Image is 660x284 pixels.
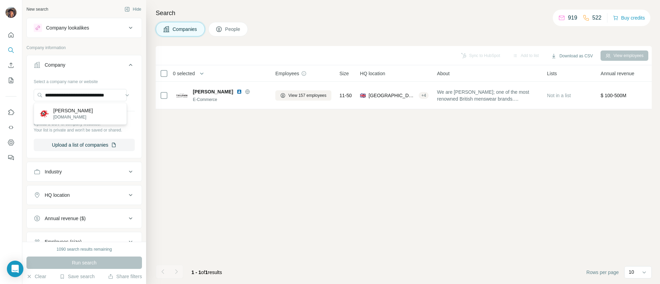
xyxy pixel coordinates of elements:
[613,13,645,23] button: Buy credits
[419,92,429,99] div: + 4
[173,70,195,77] span: 0 selected
[26,273,46,280] button: Clear
[27,187,142,203] button: HQ location
[27,57,142,76] button: Company
[45,215,86,222] div: Annual revenue ($)
[193,96,267,103] div: E-Commerce
[5,29,16,41] button: Quick start
[26,45,142,51] p: Company information
[601,70,634,77] span: Annual revenue
[5,151,16,164] button: Feedback
[568,14,577,22] p: 919
[275,90,331,101] button: View 157 employees
[275,70,299,77] span: Employees
[340,70,349,77] span: Size
[34,76,135,85] div: Select a company name or website
[191,270,201,275] span: 1 - 1
[45,168,62,175] div: Industry
[27,234,142,250] button: Employees (size)
[7,261,23,277] div: Open Intercom Messenger
[205,270,208,275] span: 1
[360,92,366,99] span: 🇬🇧
[191,270,222,275] span: results
[176,90,187,101] img: Logo of T.M.Lewin
[53,107,93,114] p: [PERSON_NAME]
[173,26,198,33] span: Companies
[225,26,241,33] span: People
[26,6,48,12] div: New search
[45,238,81,245] div: Employees (size)
[368,92,416,99] span: [GEOGRAPHIC_DATA], [GEOGRAPHIC_DATA]
[27,210,142,227] button: Annual revenue ($)
[45,61,65,68] div: Company
[34,127,135,133] p: Your list is private and won't be saved or shared.
[45,192,70,198] div: HQ location
[201,270,205,275] span: of
[57,246,112,252] div: 1090 search results remaining
[27,20,142,36] button: Company lookalikes
[156,8,652,18] h4: Search
[601,93,626,98] span: $ 100-500M
[629,269,634,275] p: 10
[34,139,135,151] button: Upload a list of companies
[40,109,49,118] img: Charles Jeffrey LOVERBOY
[592,14,602,22] p: 522
[120,4,146,14] button: Hide
[108,273,142,280] button: Share filters
[5,7,16,18] img: Avatar
[437,70,450,77] span: About
[5,106,16,118] button: Use Surfe on LinkedIn
[288,92,327,99] span: View 157 employees
[53,114,93,120] p: [DOMAIN_NAME]
[59,273,95,280] button: Save search
[5,59,16,71] button: Enrich CSV
[547,70,557,77] span: Lists
[360,70,385,77] span: HQ location
[340,92,352,99] span: 11-50
[5,121,16,134] button: Use Surfe API
[27,163,142,180] button: Industry
[437,89,539,102] span: We are [PERSON_NAME]; one of the most renowned British menswear brands. Established in [DATE] by ...
[586,269,619,276] span: Rows per page
[546,51,597,61] button: Download as CSV
[236,89,242,94] img: LinkedIn logo
[5,74,16,87] button: My lists
[193,88,233,95] span: [PERSON_NAME]
[5,136,16,149] button: Dashboard
[46,24,89,31] div: Company lookalikes
[5,44,16,56] button: Search
[547,93,571,98] span: Not in a list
